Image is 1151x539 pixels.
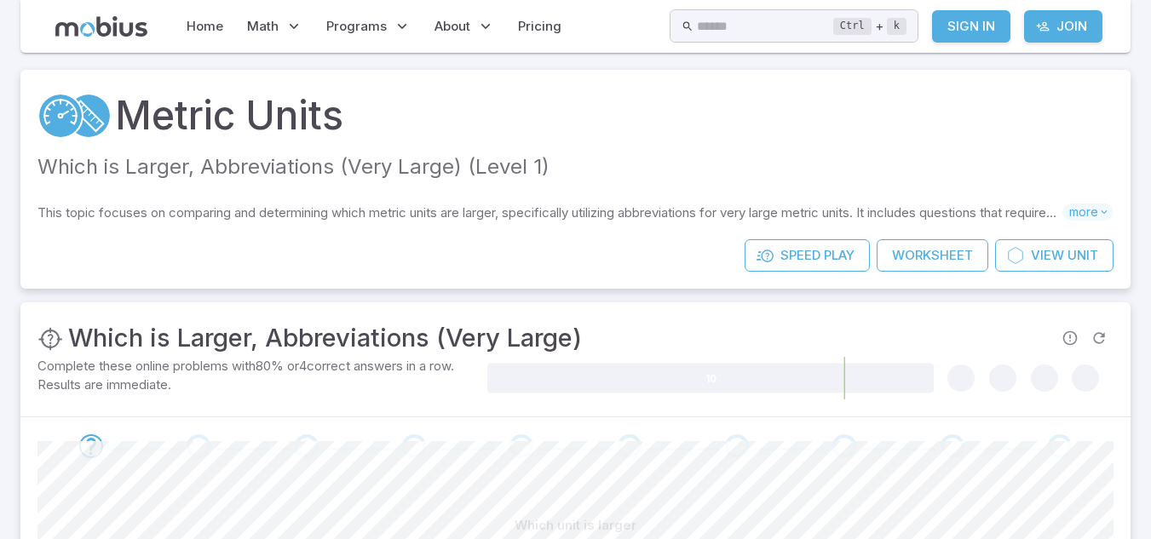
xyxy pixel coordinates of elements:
a: Worksheet [877,239,988,272]
h3: Which is Larger, Abbreviations (Very Large) [68,319,582,357]
a: Join [1024,10,1102,43]
kbd: k [887,18,906,35]
span: Speed [780,246,820,265]
div: Go to the next question [509,434,533,458]
div: Go to the next question [618,434,642,458]
kbd: Ctrl [833,18,872,35]
a: Speed/Distance/Time [37,93,83,139]
a: Pricing [513,7,567,46]
span: Play [824,246,855,265]
div: Go to the next question [1048,434,1072,458]
span: Programs [326,17,387,36]
div: Go to the next question [832,434,856,458]
span: About [435,17,470,36]
div: Go to the next question [79,434,103,458]
a: Metric Units [66,93,112,139]
div: + [833,16,906,37]
p: Complete these online problems with 80 % or 4 correct answers in a row. Results are immediate. [37,357,484,394]
span: Math [247,17,279,36]
span: View [1031,246,1064,265]
div: Go to the next question [402,434,426,458]
div: Go to the next question [187,434,210,458]
div: Go to the next question [941,434,964,458]
span: Unit [1068,246,1098,265]
span: Refresh Question [1085,324,1114,353]
p: This topic focuses on comparing and determining which metric units are larger, specifically utili... [37,204,1062,222]
div: Go to the next question [725,434,749,458]
a: ViewUnit [995,239,1114,272]
a: Sign In [932,10,1010,43]
a: SpeedPlay [745,239,870,272]
a: Metric Units [115,87,343,145]
span: Report an issue with the question [1056,324,1085,353]
div: Go to the next question [295,434,319,458]
p: Which unit is larger [515,516,636,535]
a: Home [181,7,228,46]
p: Which is Larger, Abbreviations (Very Large) (Level 1) [37,152,1114,183]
